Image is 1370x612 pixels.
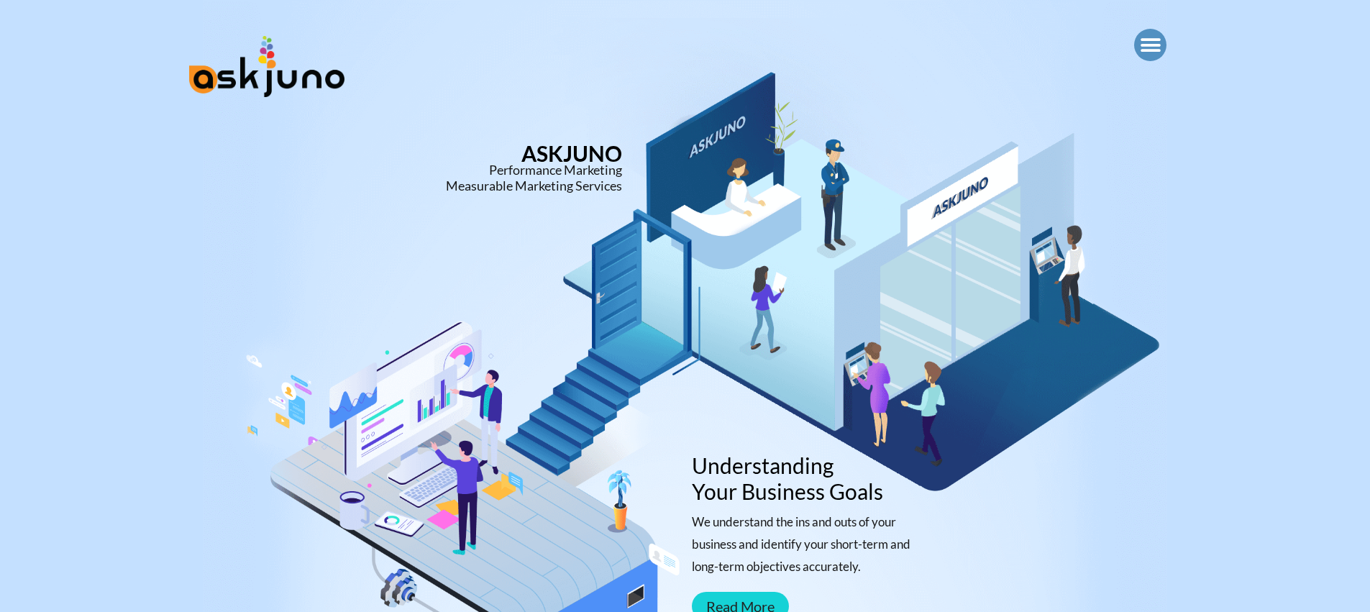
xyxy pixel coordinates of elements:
[309,140,621,166] h1: ASKJUNO
[1134,29,1166,61] div: Menu Toggle
[309,163,621,193] div: Performance Marketing Measurable Marketing Services
[692,452,936,504] h2: Understanding Your Business Goals
[692,514,910,573] span: We understand the ins and outs of your business and identify your short-term and long-term object...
